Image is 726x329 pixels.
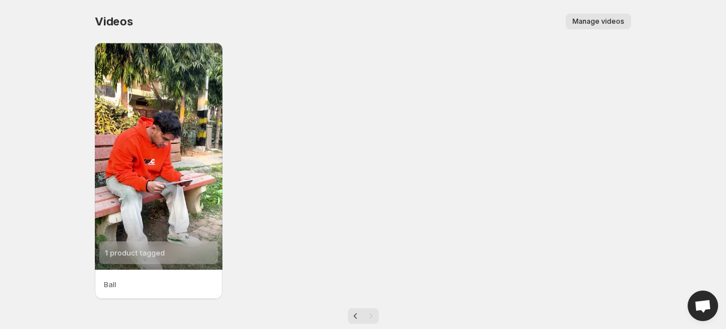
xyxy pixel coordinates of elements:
[348,308,364,324] button: Previous
[566,14,631,29] button: Manage videos
[688,291,718,321] div: Open chat
[348,308,379,324] nav: Pagination
[572,17,624,26] span: Manage videos
[95,15,133,28] span: Videos
[104,279,213,290] p: Ball
[105,248,165,257] span: 1 product tagged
